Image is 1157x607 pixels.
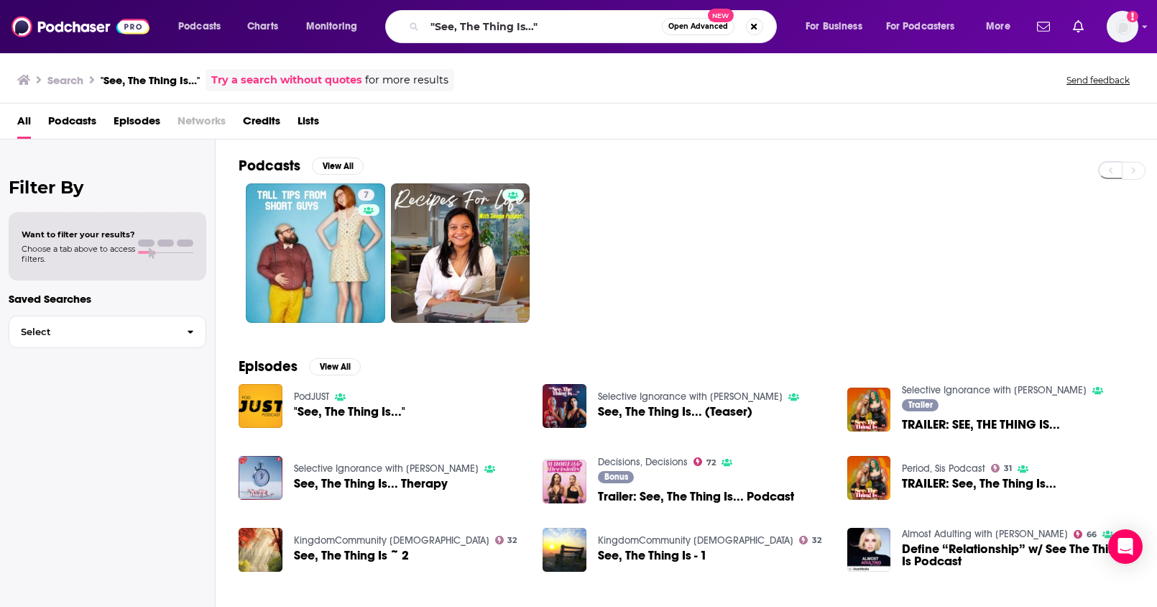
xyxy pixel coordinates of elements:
[211,72,362,88] a: Try a search without quotes
[902,543,1134,567] a: Define “Relationship” w/ See The Thing Is Podcast
[708,9,734,22] span: New
[243,109,280,139] a: Credits
[1074,530,1097,539] a: 66
[495,536,517,544] a: 32
[976,15,1028,38] button: open menu
[1004,465,1012,472] span: 31
[1108,529,1143,564] div: Open Intercom Messenger
[598,534,793,547] a: KingdomCommunity BibleStudy
[247,17,278,37] span: Charts
[543,460,586,503] a: Trailer: See, The Thing Is... Podcast
[902,462,985,475] a: Period, Sis Podcast
[877,15,976,38] button: open menu
[9,327,175,337] span: Select
[239,157,300,175] h2: Podcasts
[598,549,707,562] a: See, The Thing Is - 1
[364,188,369,203] span: 7
[1107,11,1138,42] img: User Profile
[507,537,517,544] span: 32
[847,388,891,432] img: TRAILER: SEE, THE THING IS...
[294,406,405,418] a: "See, The Thing Is..."
[1127,11,1138,22] svg: Add a profile image
[902,419,1060,431] a: TRAILER: SEE, THE THING IS...
[425,15,662,38] input: Search podcasts, credits, & more...
[168,15,239,38] button: open menu
[9,177,206,198] h2: Filter By
[101,73,200,87] h3: "See, The Thing Is..."
[239,357,298,375] h2: Episodes
[799,536,821,544] a: 32
[806,17,862,37] span: For Business
[178,109,226,139] span: Networks
[847,456,891,500] img: TRAILER: See, The Thing Is...
[294,478,448,490] span: See, The Thing Is... Therapy
[22,229,135,239] span: Want to filter your results?
[47,73,83,87] h3: Search
[294,549,409,562] a: See, The Thing Is ~ 2
[662,18,734,35] button: Open AdvancedNew
[306,17,357,37] span: Monitoring
[986,17,1010,37] span: More
[991,464,1012,473] a: 31
[296,15,376,38] button: open menu
[1107,11,1138,42] button: Show profile menu
[598,406,752,418] a: See, The Thing Is... (Teaser)
[886,17,955,37] span: For Podcasters
[17,109,31,139] a: All
[298,109,319,139] a: Lists
[598,490,794,503] a: Trailer: See, The Thing Is... Podcast
[9,292,206,306] p: Saved Searches
[312,158,364,175] button: View All
[543,384,586,428] img: See, The Thing Is... (Teaser)
[239,357,361,375] a: EpisodesView All
[1107,11,1138,42] span: Logged in as kochristina
[399,10,790,43] div: Search podcasts, credits, & more...
[902,478,1056,490] a: TRAILER: See, The Thing Is...
[847,528,891,572] a: Define “Relationship” w/ See The Thing Is Podcast
[902,384,1087,396] a: Selective Ignorance with Mandii B
[543,528,586,572] img: See, The Thing Is - 1
[796,15,880,38] button: open menu
[1067,14,1089,39] a: Show notifications dropdown
[239,528,282,572] img: See, The Thing Is ~ 2
[114,109,160,139] a: Episodes
[668,23,728,30] span: Open Advanced
[902,528,1068,540] a: Almost Adulting with Violet Benson
[309,358,361,375] button: View All
[48,109,96,139] span: Podcasts
[693,457,716,466] a: 72
[294,534,489,547] a: KingdomCommunity BibleStudy
[358,189,374,201] a: 7
[22,244,135,264] span: Choose a tab above to access filters.
[238,15,287,38] a: Charts
[294,391,329,403] a: PodJUST
[706,460,716,466] span: 72
[1062,74,1134,86] button: Send feedback
[11,13,149,40] img: Podchaser - Follow, Share and Rate Podcasts
[598,391,783,403] a: Selective Ignorance with Mandii B
[1087,531,1097,538] span: 66
[239,456,282,500] img: See, The Thing Is... Therapy
[246,183,385,323] a: 7
[908,401,933,409] span: Trailer
[598,456,688,468] a: Decisions, Decisions
[239,384,282,428] a: "See, The Thing Is..."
